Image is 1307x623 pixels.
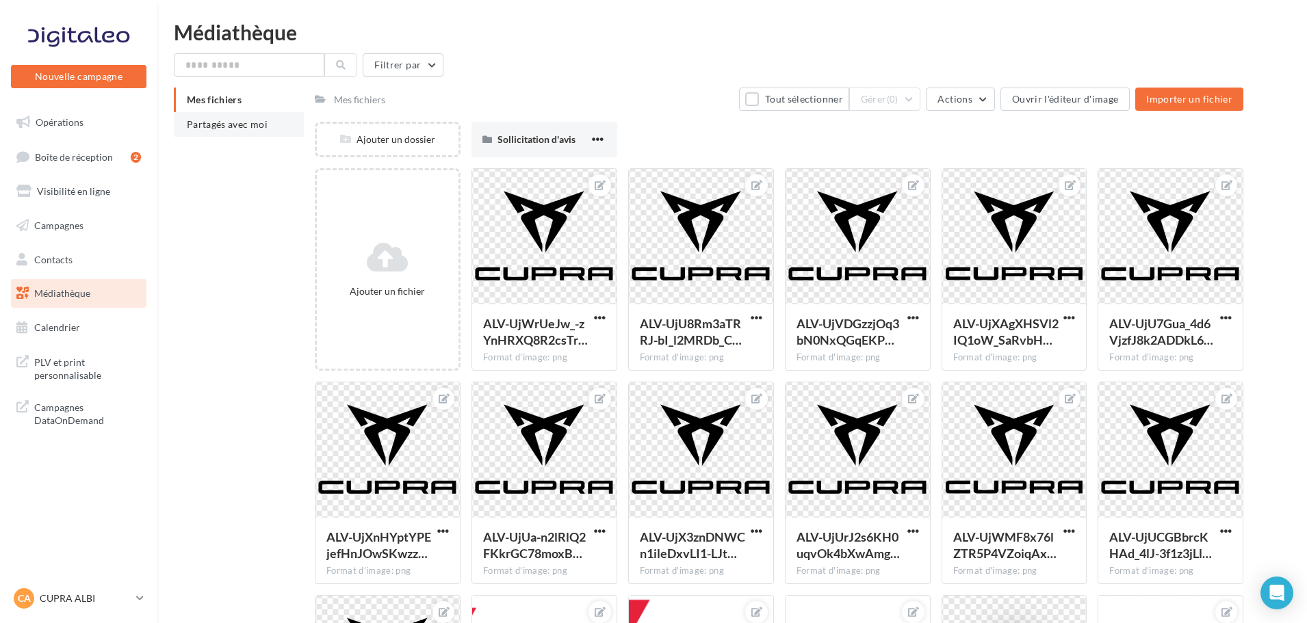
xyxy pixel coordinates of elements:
[8,177,149,206] a: Visibilité en ligne
[1109,529,1212,561] span: ALV-UjUCGBbrcKHAd_4lJ-3f1z3jLlqwv-4inroMVge6p2Q-zLjsiIOW
[849,88,921,111] button: Gérer(0)
[334,93,385,107] div: Mes fichiers
[797,352,919,364] div: Format d'image: png
[363,53,443,77] button: Filtrer par
[797,316,899,347] span: ALV-UjVDGzzjOq3bN0NxQGqEKPC9qJS0uUjPMApplfbL4k30vVeCOeqV
[640,352,762,364] div: Format d'image: png
[34,220,83,231] span: Campagnes
[34,321,80,333] span: Calendrier
[797,529,900,561] span: ALV-UjUrJ2s6KH0uqvOk4bXwAmgxXsa8tmGAf4QlhLxjEvHFvcFzHZtB
[953,529,1057,561] span: ALV-UjWMF8x76lZTR5P4VZoiqAxKTXyZN0c0iHCc0F8Nswf9V9Qjl-79
[34,353,141,382] span: PLV et print personnalisable
[953,565,1076,577] div: Format d'image: png
[1135,88,1243,111] button: Importer un fichier
[8,313,149,342] a: Calendrier
[326,565,449,577] div: Format d'image: png
[18,592,31,605] span: CA
[8,108,149,137] a: Opérations
[8,347,149,388] a: PLV et print personnalisable
[953,352,1076,364] div: Format d'image: png
[11,585,146,611] a: CA CUPRA ALBI
[187,94,242,105] span: Mes fichiers
[326,529,431,561] span: ALV-UjXnHYptYPEjefHnJOwSKwzzQoq1PQYD-DlVz4WqwLCvB6wm9Dw9
[640,316,742,347] span: ALV-UjU8Rm3aTRRJ-bI_l2MRDb_CbTxesSDhcXRRKv5ymv9JM1jgAofx
[640,529,745,561] span: ALV-UjX3znDNWCn1ileDxvLI1-LJtkoKzKoFHgFdtciPBSZ2RdiowgQj
[953,316,1059,347] span: ALV-UjXAgXHSVl2IQ1oW_SaRvbHNNkd-hxGmtj4vj3sWfX4jOFjqsOeo
[797,565,919,577] div: Format d'image: png
[1260,576,1293,609] div: Open Intercom Messenger
[8,246,149,274] a: Contacts
[1146,93,1232,105] span: Importer un fichier
[887,94,898,105] span: (0)
[8,211,149,240] a: Campagnes
[322,284,453,298] div: Ajouter un fichier
[926,88,994,111] button: Actions
[35,150,113,162] span: Boîte de réception
[187,118,268,130] span: Partagés avec moi
[36,116,83,128] span: Opérations
[37,185,110,197] span: Visibilité en ligne
[497,133,575,145] span: Sollicitation d'avis
[1109,565,1232,577] div: Format d'image: png
[8,142,149,172] a: Boîte de réception2
[131,152,141,163] div: 2
[8,393,149,433] a: Campagnes DataOnDemand
[34,287,90,299] span: Médiathèque
[483,529,586,561] span: ALV-UjUa-n2lRlQ2FKkrGC78moxBTA9ymXrk1PVHaIzQiFGfiAAdv_J0
[483,565,606,577] div: Format d'image: png
[483,316,588,347] span: ALV-UjWrUeJw_-zYnHRXQ8R2csTrTxmUb2WpC2n6KLIWRJhM2sYEQamM
[8,279,149,308] a: Médiathèque
[739,88,849,111] button: Tout sélectionner
[1109,316,1213,347] span: ALV-UjU7Gua_4d6VjzfJ8k2ADDkL6jCTz1noWxpGafDbfZ3YbtDV7f3J
[640,565,762,577] div: Format d'image: png
[34,398,141,427] span: Campagnes DataOnDemand
[174,22,1291,42] div: Médiathèque
[34,253,73,265] span: Contacts
[317,133,458,146] div: Ajouter un dossier
[483,352,606,364] div: Format d'image: png
[40,592,131,605] p: CUPRA ALBI
[1109,352,1232,364] div: Format d'image: png
[937,93,972,105] span: Actions
[1000,88,1130,111] button: Ouvrir l'éditeur d'image
[11,65,146,88] button: Nouvelle campagne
